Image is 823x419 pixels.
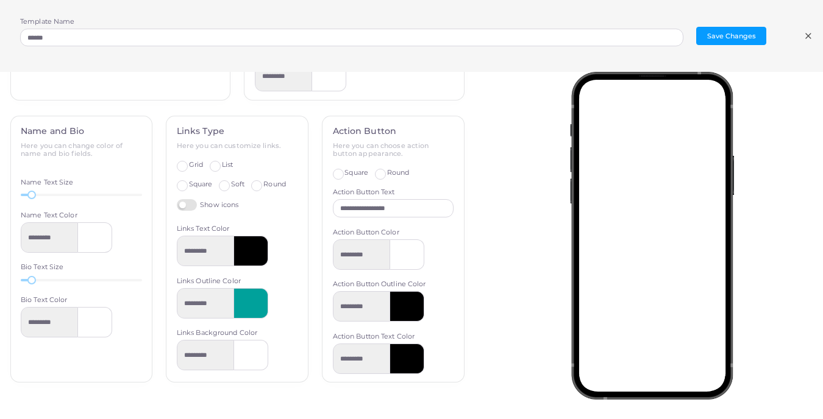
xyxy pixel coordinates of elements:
[344,168,368,177] span: Square
[20,17,74,27] label: Template Name
[333,332,415,342] label: Action Button Text Color
[177,199,239,211] label: Show icons
[21,126,142,136] h4: Name and Bio
[333,228,399,238] label: Action Button Color
[333,280,426,289] label: Action Button Outline Color
[21,211,77,220] label: Name Text Color
[21,262,63,272] label: Bio Text Size
[333,188,395,197] label: Action Button Text
[21,295,68,305] label: Bio Text Color
[696,27,766,45] button: Save Changes
[333,126,454,136] h4: Action Button
[333,142,454,158] h6: Here you can choose action button appearance.
[231,180,244,188] span: Soft
[21,178,74,188] label: Name Text Size
[387,168,410,177] span: Round
[21,142,142,158] h6: Here you can change color of name and bio fields.
[222,160,233,169] span: List
[177,142,298,150] h6: Here you can customize links.
[177,328,257,338] label: Links Background Color
[263,180,286,188] span: Round
[177,126,298,136] h4: Links Type
[177,276,241,286] label: Links Outline Color
[189,160,203,169] span: Grid
[177,224,230,234] label: Links Text Color
[189,180,213,188] span: Square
